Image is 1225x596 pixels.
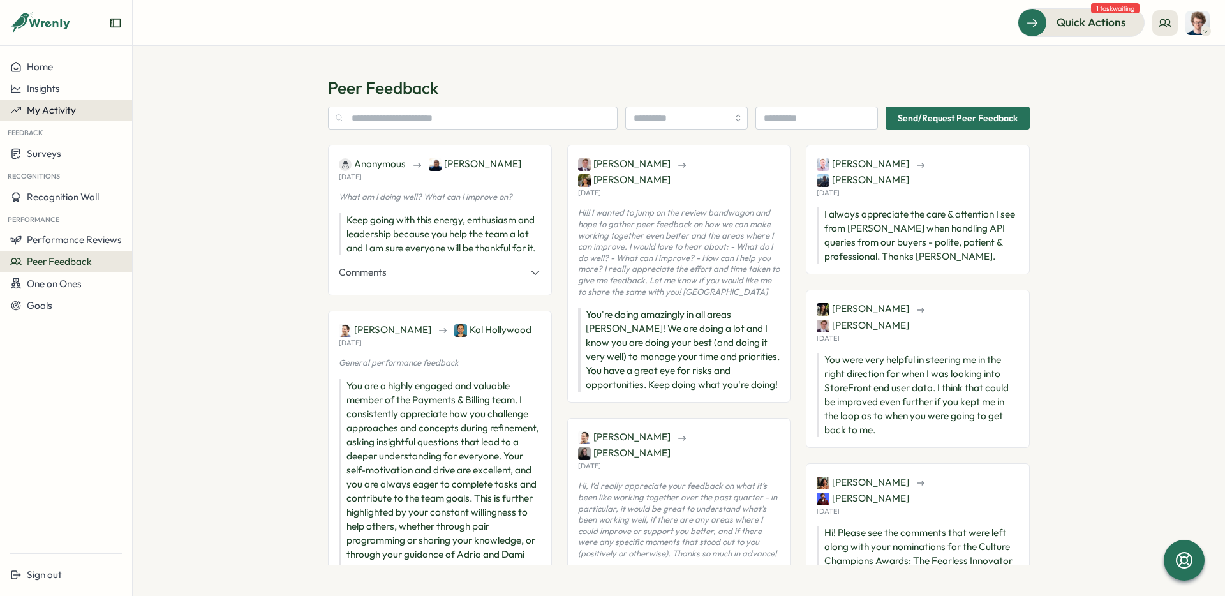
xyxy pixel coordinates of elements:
[339,213,541,255] p: Keep going with this energy, enthusiasm and leadership because you help the team a lot and I am s...
[578,207,780,297] p: Hi!! I wanted to jump on the review bandwagon and hope to gather peer feedback on how we can make...
[339,265,387,279] span: Comments
[817,493,829,505] img: Henry Dennis
[578,173,671,187] span: [PERSON_NAME]
[1091,3,1140,13] span: 1 task waiting
[578,462,601,470] p: [DATE]
[817,189,840,197] p: [DATE]
[1018,8,1145,36] button: Quick Actions
[578,481,780,559] p: Hi, I’d really appreciate your feedback on what it’s been like working together over the past qua...
[886,107,1030,130] button: Send/Request Peer Feedback
[817,507,840,516] p: [DATE]
[817,174,829,187] img: Alex Marshall
[339,339,362,347] p: [DATE]
[578,446,671,460] span: [PERSON_NAME]
[817,318,909,332] span: [PERSON_NAME]
[817,353,1019,437] p: You were very helpful in steering me in the right direction for when I was looking into StoreFron...
[27,255,92,267] span: Peer Feedback
[429,157,521,171] span: [PERSON_NAME]
[27,104,76,116] span: My Activity
[339,323,431,337] span: [PERSON_NAME]
[817,158,829,171] img: Martyn Fagg
[454,323,531,337] span: Kal Hollywood
[339,191,541,203] p: What am I doing well? What can I improve on?
[578,157,671,171] span: [PERSON_NAME]
[339,173,362,181] p: [DATE]
[429,158,442,171] img: Imtiyaaz Salie
[339,157,406,171] span: Anonymous
[27,191,99,203] span: Recognition Wall
[578,174,591,187] img: Estelle Lim
[1057,14,1126,31] span: Quick Actions
[578,431,591,444] img: Chris Hogben
[817,302,909,316] span: [PERSON_NAME]
[328,77,1030,99] p: Peer Feedback
[578,430,671,444] span: [PERSON_NAME]
[454,324,467,337] img: Kal Hollywood
[817,207,1019,264] p: I always appreciate the care & attention I see from [PERSON_NAME] when handling API queries from ...
[817,157,909,171] span: [PERSON_NAME]
[817,173,909,187] span: [PERSON_NAME]
[578,158,591,171] img: Brendan Lawton
[817,526,1019,596] p: Hi! Please see the comments that were left along with your nominations for the Culture Champions ...
[817,475,909,489] span: [PERSON_NAME]
[817,320,829,332] img: Brendan Lawton
[817,303,829,316] img: Teodora Crivineanu
[578,189,601,197] p: [DATE]
[817,334,840,343] p: [DATE]
[898,107,1018,129] span: Send/Request Peer Feedback
[578,308,780,392] p: You're doing amazingly in all areas [PERSON_NAME]! We are doing a lot and I know you are doing yo...
[27,82,60,94] span: Insights
[109,17,122,29] button: Expand sidebar
[27,147,61,160] span: Surveys
[27,569,62,581] span: Sign out
[27,278,82,290] span: One on Ones
[1185,11,1210,35] img: Joe Barber
[578,447,591,460] img: Lucy Skinner
[817,477,829,489] img: Viveca Riley
[339,265,541,279] button: Comments
[27,61,53,73] span: Home
[817,491,909,505] span: [PERSON_NAME]
[27,234,122,246] span: Performance Reviews
[339,324,352,337] img: Chris Hogben
[339,357,541,369] p: General performance feedback
[27,299,52,311] span: Goals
